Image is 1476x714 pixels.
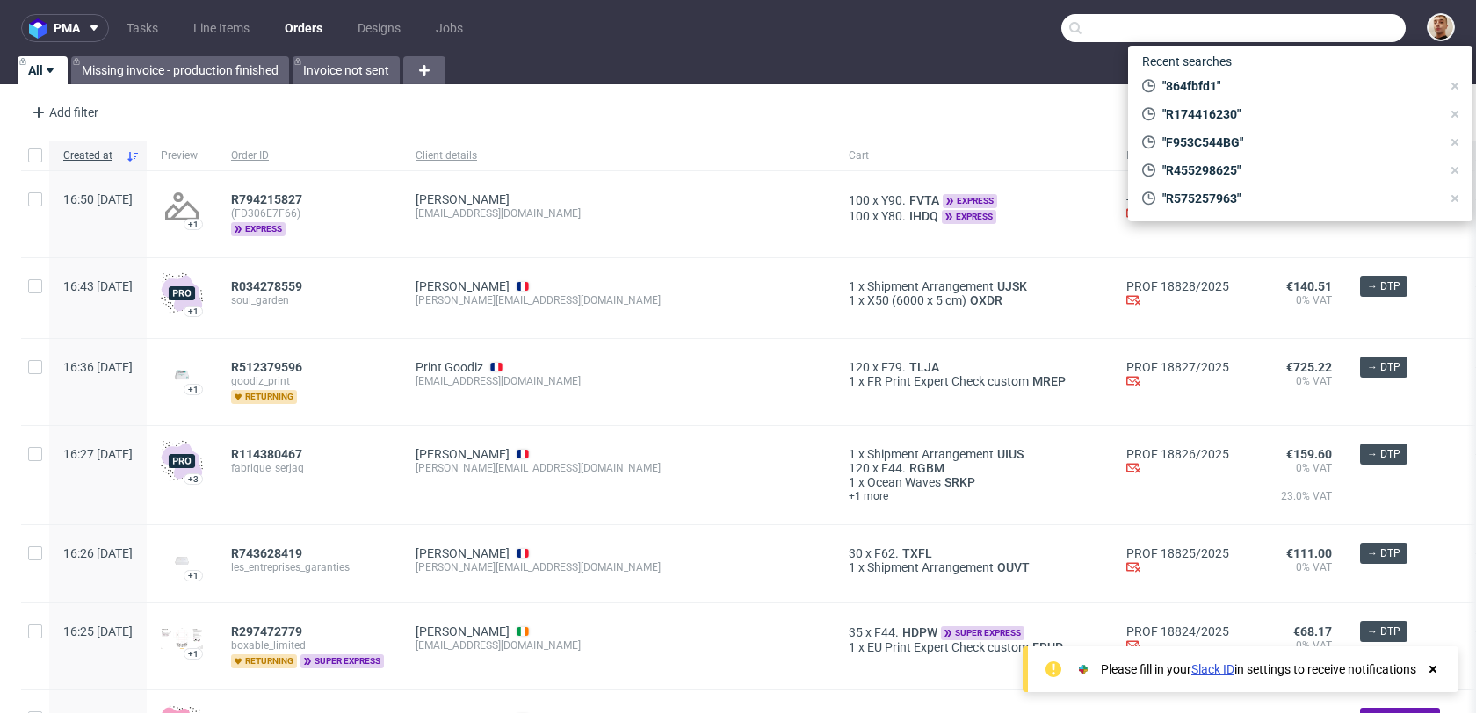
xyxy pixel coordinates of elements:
[274,14,333,42] a: Orders
[1257,461,1332,489] span: 0% VAT
[849,293,1098,307] div: x
[874,625,899,639] span: F44.
[941,626,1024,640] span: super express
[231,192,302,206] span: R794215827
[1155,190,1441,207] span: "R575257963"
[231,624,302,638] span: R297472779
[849,625,863,639] span: 35
[231,279,302,293] span: R034278559
[1126,624,1229,638] a: PROF 18824/2025
[231,638,387,653] span: boxable_limited
[231,148,387,163] span: Order ID
[899,546,936,560] a: TXFL
[1074,660,1092,678] img: Slack
[1126,546,1229,560] a: PROF 18825/2025
[231,374,387,388] span: goodiz_print
[188,571,199,581] div: +1
[293,56,400,84] a: Invoice not sent
[231,192,306,206] a: R794215827
[231,624,306,638] a: R297472779
[867,475,941,489] span: Ocean Waves
[849,624,1098,640] div: x
[849,461,870,475] span: 120
[906,360,943,374] a: TLJA
[1126,148,1229,163] span: Document
[231,222,286,236] span: express
[941,475,979,489] span: SRKP
[943,194,997,208] span: express
[849,447,856,461] span: 1
[874,546,899,560] span: F62.
[849,360,1098,374] div: x
[849,475,1098,489] div: x
[849,192,1098,208] div: x
[906,193,943,207] a: FVTA
[63,447,133,461] span: 16:27 [DATE]
[231,293,387,307] span: soul_garden
[1126,192,1229,223] div: -
[849,489,1098,503] a: +1 more
[1126,447,1229,461] a: PROF 18826/2025
[942,210,996,224] span: express
[416,624,510,638] a: [PERSON_NAME]
[188,649,199,659] div: +1
[1101,660,1416,678] div: Please fill in your in settings to receive notifications
[63,279,133,293] span: 16:43 [DATE]
[231,461,387,475] span: fabrique_serjaq
[906,461,948,475] span: RGBM
[63,624,133,638] span: 16:25 [DATE]
[231,654,297,668] span: returning
[849,293,856,307] span: 1
[994,279,1031,293] span: UJSK
[849,209,870,223] span: 100
[1029,374,1069,388] span: MREP
[116,14,169,42] a: Tasks
[1286,360,1332,374] span: €725.22
[25,98,102,126] div: Add filter
[849,193,870,207] span: 100
[29,18,54,39] img: logo
[881,209,906,223] span: Y80.
[231,560,387,574] span: les_entreprises_garanties
[1191,662,1234,676] a: Slack ID
[867,293,966,307] span: X50 (6000 x 5 cm)
[1257,560,1332,574] span: 0% VAT
[161,272,203,314] img: pro-icon.017ec5509f39f3e742e3.png
[1286,447,1332,461] span: €159.60
[1367,278,1400,294] span: → DTP
[1257,638,1332,653] span: 0% VAT
[18,56,68,84] a: All
[849,461,1098,475] div: x
[231,546,306,560] a: R743628419
[994,447,1027,461] a: UIUS
[849,560,856,574] span: 1
[188,385,199,394] div: +1
[849,447,1098,461] div: x
[231,360,306,374] a: R512379596
[1257,374,1332,388] span: 0% VAT
[906,209,942,223] span: IHDQ
[849,546,1098,560] div: x
[1367,359,1400,375] span: → DTP
[63,546,133,560] span: 16:26 [DATE]
[231,360,302,374] span: R512379596
[881,360,906,374] span: F79.
[849,560,1098,574] div: x
[1155,77,1441,95] span: "864fbfd1"
[21,14,109,42] button: pma
[188,220,199,229] div: +1
[161,549,203,573] img: version_two_editor_design
[1126,279,1229,293] a: PROF 18828/2025
[1367,624,1400,639] span: → DTP
[1367,545,1400,561] span: → DTP
[867,560,994,574] span: Shipment Arrangement
[231,447,306,461] a: R114380467
[849,279,1098,293] div: x
[899,625,941,639] a: HDPW
[867,374,1029,388] span: FR Print Expert Check custom
[867,447,994,461] span: Shipment Arrangement
[849,208,1098,224] div: x
[849,374,856,388] span: 1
